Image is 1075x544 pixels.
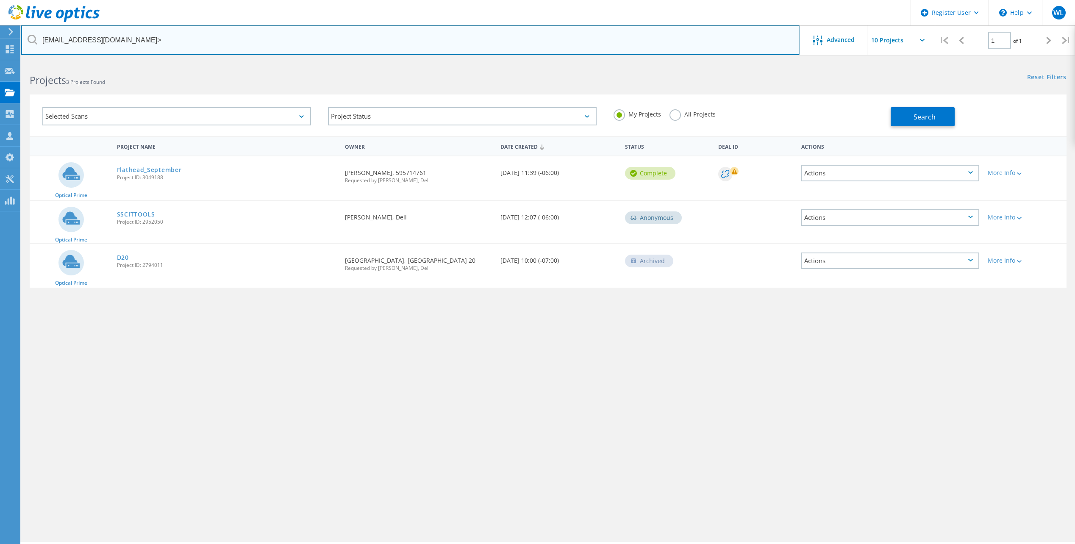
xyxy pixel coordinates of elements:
span: WL [1053,9,1064,16]
div: Project Name [113,138,341,154]
svg: \n [999,9,1007,17]
span: of 1 [1013,37,1022,44]
div: Status [621,138,714,154]
a: Reset Filters [1027,74,1067,81]
span: Project ID: 3049188 [117,175,336,180]
button: Search [891,107,955,126]
span: Optical Prime [55,193,87,198]
a: D20 [117,255,129,261]
label: All Projects [669,109,716,117]
div: Actions [801,253,979,269]
div: Selected Scans [42,107,311,125]
div: Owner [341,138,496,154]
div: Actions [801,165,979,181]
a: SSCITTOOLS [117,211,155,217]
div: Actions [797,138,983,154]
span: Optical Prime [55,280,87,286]
span: Project ID: 2952050 [117,219,336,225]
div: [DATE] 10:00 (-07:00) [496,244,621,272]
div: [PERSON_NAME], 595714761 [341,156,496,192]
div: Archived [625,255,673,267]
span: Advanced [827,37,855,43]
div: [GEOGRAPHIC_DATA], [GEOGRAPHIC_DATA] 20 [341,244,496,279]
div: Anonymous [625,211,682,224]
label: My Projects [614,109,661,117]
div: Complete [625,167,675,180]
span: Requested by [PERSON_NAME], Dell [345,266,492,271]
a: Flathead_September [117,167,182,173]
div: Date Created [496,138,621,154]
div: More Info [988,258,1062,264]
div: [DATE] 11:39 (-06:00) [496,156,621,184]
div: Project Status [328,107,597,125]
div: [PERSON_NAME], Dell [341,201,496,229]
div: More Info [988,170,1062,176]
input: Search projects by name, owner, ID, company, etc [21,25,800,55]
span: 3 Projects Found [66,78,105,86]
span: Search [914,112,936,122]
span: Optical Prime [55,237,87,242]
div: Actions [801,209,979,226]
div: More Info [988,214,1062,220]
span: Requested by [PERSON_NAME], Dell [345,178,492,183]
div: [DATE] 12:07 (-06:00) [496,201,621,229]
span: Project ID: 2794011 [117,263,336,268]
a: Live Optics Dashboard [8,18,100,24]
div: | [935,25,953,56]
b: Projects [30,73,66,87]
div: | [1058,25,1075,56]
div: Deal Id [714,138,797,154]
